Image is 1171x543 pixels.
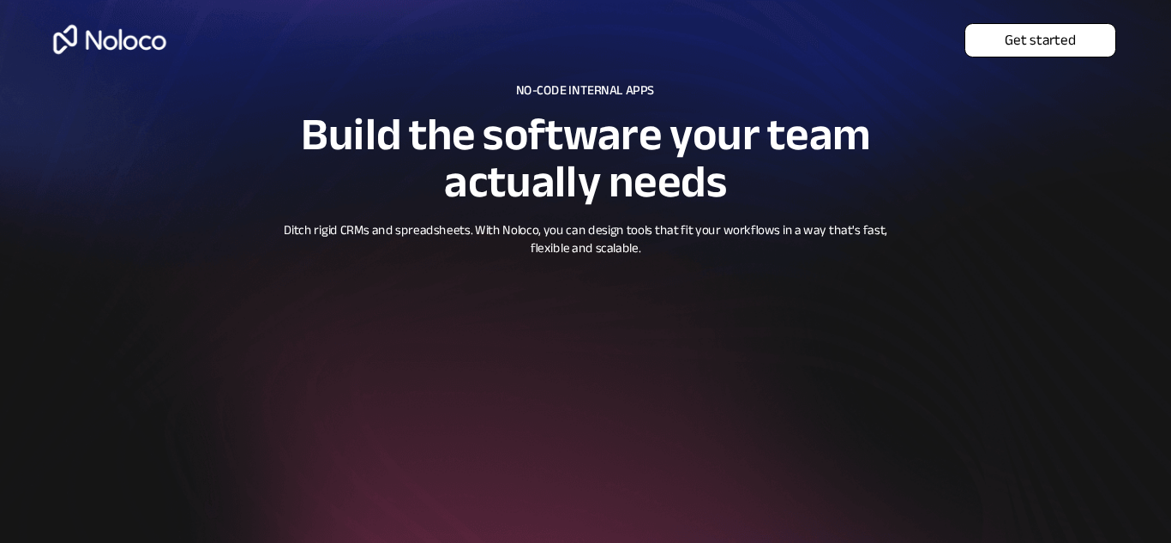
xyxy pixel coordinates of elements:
span: Build the software your team actually needs [301,93,871,225]
span: Ditch rigid CRMs and spreadsheets. With Noloco, you can design tools that fit your workflows in a... [284,218,887,260]
span: NO-CODE INTERNAL APPS [516,78,654,102]
a: Get started [964,23,1116,57]
span: Get started [965,32,1115,50]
